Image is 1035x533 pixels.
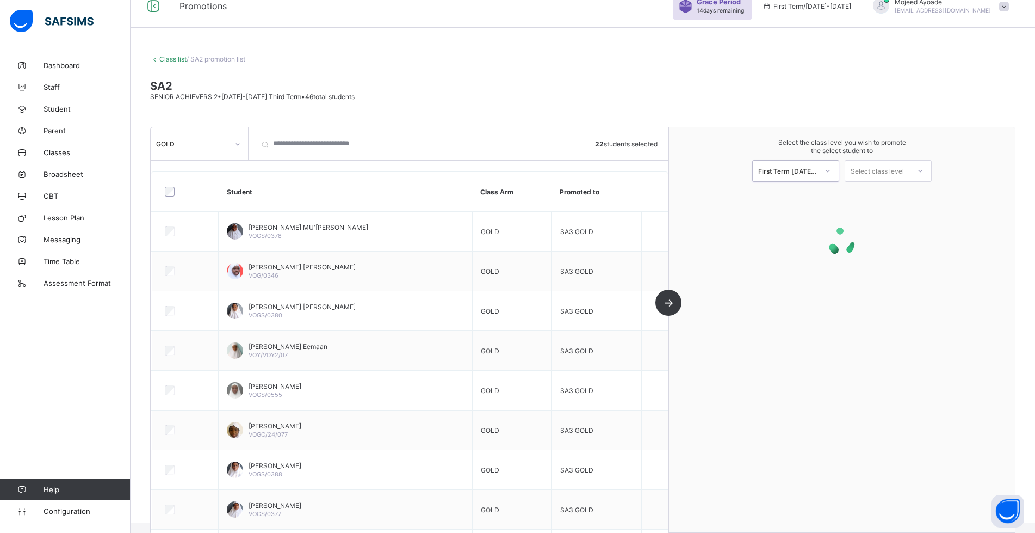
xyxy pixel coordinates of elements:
span: [PERSON_NAME] [PERSON_NAME] [249,263,356,271]
span: SA3 GOLD [560,307,593,315]
span: VOGS/0378 [249,232,282,240]
span: Assessment Format [44,279,131,287]
span: GOLD [481,307,499,315]
span: Select the class level you wish to promote the select student to [680,138,1004,155]
img: safsims [10,10,94,33]
span: session/term information [763,2,851,10]
span: GOLD [481,227,499,235]
span: VOGS/0377 [249,510,281,518]
div: Select class level [851,160,904,182]
span: students selected [595,139,658,148]
span: Lesson Plan [44,213,131,222]
button: Open asap [991,495,1024,528]
span: [PERSON_NAME] [249,462,301,470]
span: SA2 [150,79,1015,93]
span: Help [44,485,130,494]
span: SA3 GOLD [560,267,593,275]
span: GOLD [481,426,499,434]
a: Class list [159,55,187,63]
span: SA3 GOLD [560,505,593,513]
span: Messaging [44,235,131,244]
div: First Term [DATE]-[DATE] [758,167,818,175]
span: VOY/VOY2/07 [249,351,288,359]
th: Class Arm [472,172,551,212]
span: Parent [44,126,131,135]
span: [PERSON_NAME] [PERSON_NAME] [249,303,356,311]
span: [EMAIL_ADDRESS][DOMAIN_NAME] [895,7,991,14]
span: SA3 GOLD [560,386,593,394]
span: GOLD [481,386,499,394]
span: VOG/0346 [249,272,278,279]
span: Staff [44,83,131,91]
b: 22 [595,139,604,148]
span: SA3 GOLD [560,426,593,434]
span: GOLD [481,465,499,474]
span: Classes [44,148,131,157]
div: GOLD [156,139,228,148]
span: Promotions [179,1,662,11]
span: SA3 GOLD [560,346,593,354]
span: [PERSON_NAME] MU'[PERSON_NAME] [249,223,368,231]
th: Student [219,172,473,212]
span: SA3 GOLD [560,465,593,474]
span: 14 days remaining [697,7,744,14]
span: SA3 GOLD [560,227,593,235]
span: Student [44,105,131,113]
span: [PERSON_NAME] Eemaan [249,342,327,351]
span: / SA2 promotion list [187,55,245,63]
span: Broadsheet [44,170,131,179]
span: GOLD [481,505,499,513]
span: VOGC/24/077 [249,431,288,438]
span: Configuration [44,507,130,516]
span: VOGS/0380 [249,311,282,319]
th: Promoted to [551,172,641,212]
span: [PERSON_NAME] [249,422,301,430]
span: Time Table [44,257,131,266]
span: VOGS/0555 [249,391,282,399]
span: VOGS/0388 [249,470,282,478]
span: GOLD [481,346,499,354]
span: [PERSON_NAME] [249,501,301,510]
span: CBT [44,192,131,200]
span: GOLD [481,267,499,275]
span: [PERSON_NAME] [249,382,301,390]
span: SENIOR ACHIEVERS 2 • [DATE]-[DATE] Third Term • 46 total students [150,93,355,101]
span: Dashboard [44,61,131,70]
